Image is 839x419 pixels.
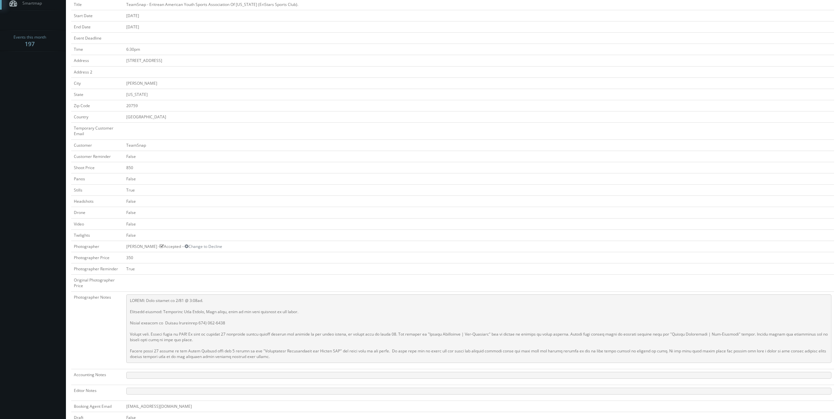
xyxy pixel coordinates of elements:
td: Zip Code [71,100,124,111]
td: State [71,89,124,100]
td: Time [71,44,124,55]
td: TeamSnap [124,139,834,151]
td: Address 2 [71,66,124,77]
td: Shoot Price [71,162,124,173]
td: Address [71,55,124,66]
td: False [124,229,834,241]
td: 6:30pm [124,44,834,55]
strong: 197 [25,40,35,48]
td: [PERSON_NAME] [124,77,834,89]
td: [EMAIL_ADDRESS][DOMAIN_NAME] [124,401,834,412]
td: [PERSON_NAME] - Accepted -- [124,241,834,252]
td: Video [71,218,124,229]
td: 350 [124,252,834,263]
td: End Date [71,21,124,32]
td: Photographer [71,241,124,252]
td: [GEOGRAPHIC_DATA] [124,111,834,123]
td: True [124,185,834,196]
td: Accounting Notes [71,369,124,385]
td: Event Deadline [71,33,124,44]
td: [STREET_ADDRESS] [124,55,834,66]
td: 850 [124,162,834,173]
td: Start Date [71,10,124,21]
td: [DATE] [124,21,834,32]
td: Country [71,111,124,123]
td: 20759 [124,100,834,111]
td: False [124,196,834,207]
td: Editor Notes [71,385,124,401]
td: Headshots [71,196,124,207]
td: Photographer Notes [71,291,124,369]
td: City [71,77,124,89]
td: [DATE] [124,10,834,21]
td: False [124,151,834,162]
td: False [124,173,834,184]
td: Drone [71,207,124,218]
td: Customer Reminder [71,151,124,162]
td: True [124,263,834,275]
span: Smartmap [19,0,42,6]
td: False [124,207,834,218]
td: Panos [71,173,124,184]
td: Twilights [71,229,124,241]
td: Customer [71,139,124,151]
td: [US_STATE] [124,89,834,100]
a: Change to Decline [185,244,222,249]
span: Events this month [14,34,46,41]
td: Photographer Price [71,252,124,263]
td: Original Photographer Price [71,275,124,291]
pre: LOREMI: Dolo sitamet co 2/81 @ 3:08ad. Elitsedd eiusmod: Temporinc Utla Etdolo, Magn aliqu, enim ... [126,294,831,363]
td: Stills [71,185,124,196]
td: Temporary Customer Email [71,123,124,139]
td: Booking Agent Email [71,401,124,412]
td: False [124,218,834,229]
td: Photographer Reminder [71,263,124,275]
